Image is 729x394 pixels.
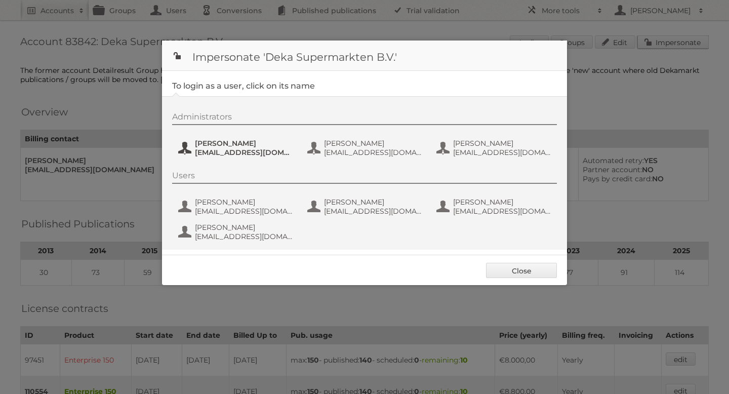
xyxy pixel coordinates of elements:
span: [EMAIL_ADDRESS][DOMAIN_NAME] [324,148,422,157]
button: [PERSON_NAME] [EMAIL_ADDRESS][DOMAIN_NAME] [306,196,425,217]
h1: Impersonate 'Deka Supermarkten B.V.' [162,41,567,71]
span: [PERSON_NAME] [324,139,422,148]
span: [PERSON_NAME] [195,223,293,232]
span: [PERSON_NAME] [453,139,551,148]
button: [PERSON_NAME] [EMAIL_ADDRESS][DOMAIN_NAME] [177,222,296,242]
div: Users [172,171,557,184]
span: [EMAIL_ADDRESS][DOMAIN_NAME] [195,148,293,157]
span: [PERSON_NAME] [453,198,551,207]
button: [PERSON_NAME] [EMAIL_ADDRESS][DOMAIN_NAME] [435,138,554,158]
div: Administrators [172,112,557,125]
button: [PERSON_NAME] [EMAIL_ADDRESS][DOMAIN_NAME] [177,196,296,217]
span: [EMAIL_ADDRESS][DOMAIN_NAME] [324,207,422,216]
span: [PERSON_NAME] [195,139,293,148]
span: [EMAIL_ADDRESS][DOMAIN_NAME] [453,207,551,216]
span: [EMAIL_ADDRESS][DOMAIN_NAME] [195,232,293,241]
legend: To login as a user, click on its name [172,81,315,91]
span: [EMAIL_ADDRESS][DOMAIN_NAME] [195,207,293,216]
span: [EMAIL_ADDRESS][DOMAIN_NAME] [453,148,551,157]
a: Close [486,263,557,278]
button: [PERSON_NAME] [EMAIL_ADDRESS][DOMAIN_NAME] [177,138,296,158]
button: [PERSON_NAME] [EMAIL_ADDRESS][DOMAIN_NAME] [435,196,554,217]
span: [PERSON_NAME] [195,198,293,207]
button: [PERSON_NAME] [EMAIL_ADDRESS][DOMAIN_NAME] [306,138,425,158]
span: [PERSON_NAME] [324,198,422,207]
